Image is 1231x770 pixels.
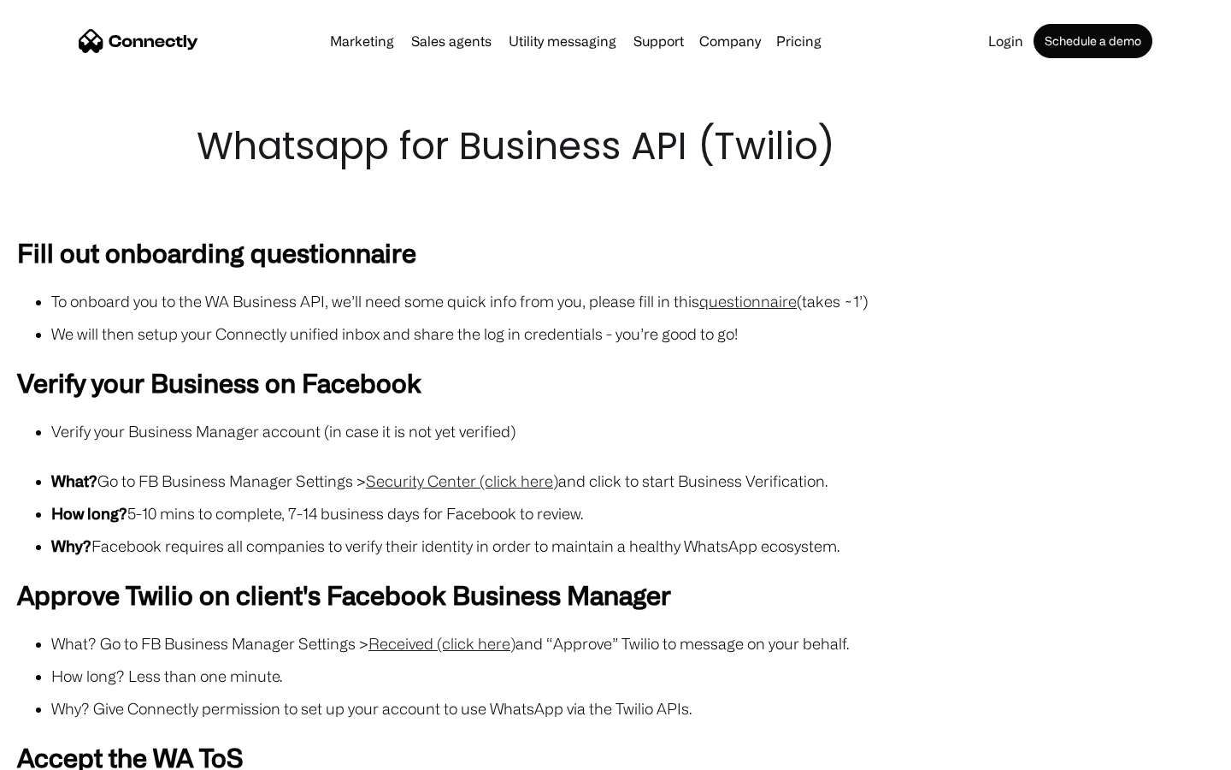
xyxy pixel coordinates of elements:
ul: Language list [34,740,103,764]
li: How long? Less than one minute. [51,664,1214,688]
strong: Verify your Business on Facebook [17,368,421,397]
a: Sales agents [404,34,498,48]
div: Company [699,29,761,53]
li: 5-10 mins to complete, 7-14 business days for Facebook to review. [51,501,1214,525]
a: Pricing [769,34,828,48]
a: Support [627,34,691,48]
h1: Whatsapp for Business API (Twilio) [197,120,1034,173]
a: Login [981,34,1030,48]
li: Verify your Business Manager account (in case it is not yet verified) [51,419,1214,443]
strong: Fill out onboarding questionnaire [17,238,416,267]
a: Received (click here) [368,635,515,652]
li: We will then setup your Connectly unified inbox and share the log in credentials - you’re good to... [51,322,1214,346]
a: Security Center (click here) [366,472,558,489]
li: To onboard you to the WA Business API, we’ll need some quick info from you, please fill in this (... [51,289,1214,313]
strong: What? [51,472,97,489]
a: Marketing [323,34,401,48]
a: Schedule a demo [1034,24,1152,58]
a: questionnaire [699,293,797,310]
li: Facebook requires all companies to verify their identity in order to maintain a healthy WhatsApp ... [51,534,1214,558]
li: Go to FB Business Manager Settings > and click to start Business Verification. [51,469,1214,493]
strong: Why? [51,537,91,554]
strong: How long? [51,505,127,522]
li: What? Go to FB Business Manager Settings > and “Approve” Twilio to message on your behalf. [51,631,1214,655]
a: Utility messaging [502,34,623,48]
aside: Language selected: English [17,740,103,764]
strong: Approve Twilio on client's Facebook Business Manager [17,580,671,609]
li: Why? Give Connectly permission to set up your account to use WhatsApp via the Twilio APIs. [51,696,1214,720]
